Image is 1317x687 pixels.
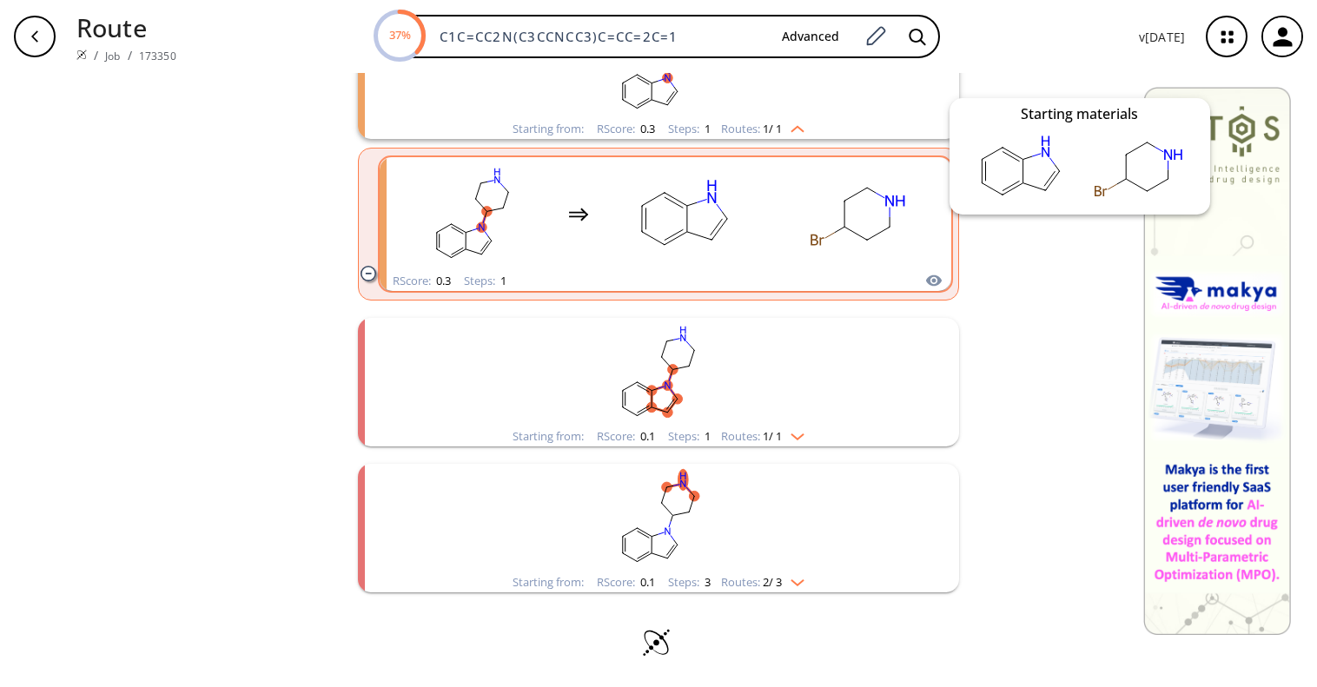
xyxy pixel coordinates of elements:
[668,123,711,135] div: Steps :
[721,123,804,135] div: Routes:
[433,464,884,572] svg: c1ccc2c(c1)ccn2C1CCNCC1
[433,318,884,426] svg: c1ccc2c(c1)ccn2C1CCNCC1
[780,160,936,268] svg: BrC1CCNCC1
[394,160,551,268] svg: c1ccc2c(c1)ccn2C1CCNCC1
[76,9,176,46] p: Route
[763,123,782,135] span: 1 / 1
[105,49,120,63] a: Job
[1021,107,1138,121] div: Starting material s
[721,577,804,588] div: Routes:
[638,574,655,590] span: 0.1
[768,21,853,53] button: Advanced
[597,431,655,442] div: RScore :
[1143,87,1291,635] img: Banner
[464,275,506,287] div: Steps :
[782,119,804,133] img: Up
[763,577,782,588] span: 2 / 3
[388,27,410,43] text: 37%
[1139,28,1185,46] p: v [DATE]
[763,431,782,442] span: 1 / 1
[597,123,655,135] div: RScore :
[782,572,804,586] img: Down
[393,275,451,287] div: RScore :
[76,50,87,60] img: Spaya logo
[702,574,711,590] span: 3
[597,577,655,588] div: RScore :
[638,121,655,136] span: 0.3
[721,431,804,442] div: Routes:
[969,128,1073,206] svg: c1ccc2[nH]ccc2c1
[433,273,451,288] span: 0.3
[513,431,584,442] div: Starting from:
[782,426,804,440] img: Down
[429,28,768,45] input: Enter SMILES
[702,428,711,444] span: 1
[94,46,98,64] li: /
[668,431,711,442] div: Steps :
[128,46,132,64] li: /
[638,428,655,444] span: 0.1
[513,577,584,588] div: Starting from:
[702,121,711,136] span: 1
[606,160,763,268] svg: c1ccc2[nH]ccc2c1
[498,273,506,288] span: 1
[1087,128,1191,206] svg: BrC1CCNCC1
[668,577,711,588] div: Steps :
[513,123,584,135] div: Starting from:
[139,49,176,63] a: 173350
